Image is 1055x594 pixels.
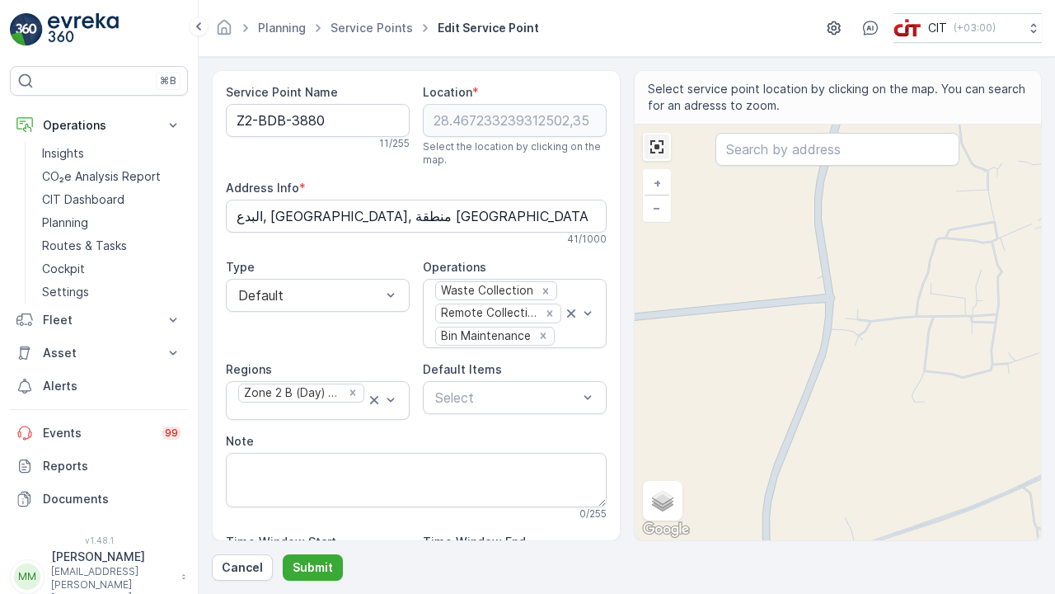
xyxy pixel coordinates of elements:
div: Remove Bin Maintenance [534,328,552,343]
p: 99 [165,427,178,440]
button: Cancel [212,554,273,581]
p: Operations [43,117,155,134]
span: Edit Service Point [434,20,542,36]
button: Fleet [10,304,188,337]
div: Remove Remote Collection [541,306,559,321]
label: Regions [226,362,272,376]
button: Asset [10,337,188,370]
span: + [654,176,661,190]
p: Select [435,388,578,408]
img: cit-logo_pOk6rL0.png [893,19,921,37]
a: CIT Dashboard [35,188,188,211]
p: 11 / 255 [379,137,410,150]
p: Planning [42,214,88,231]
div: Zone 2 B (Day) - V 2.0 [239,384,343,402]
label: Operations [423,260,486,274]
a: CO₂e Analysis Report [35,165,188,188]
p: Documents [43,491,181,507]
a: Cockpit [35,257,188,280]
div: Remove Zone 2 B (Day) - V 2.0 [344,385,362,400]
p: Settings [42,284,89,300]
span: v 1.48.1 [10,535,188,545]
button: Operations [10,109,188,142]
p: Events [43,425,152,441]
a: Documents [10,483,188,516]
label: Default Items [423,362,502,376]
button: Submit [283,554,343,581]
p: CO₂e Analysis Report [42,168,161,185]
a: Insights [35,142,188,165]
img: Google [639,519,693,540]
img: logo_light-DOdMpM7g.png [48,13,119,46]
label: Type [226,260,255,274]
div: Bin Maintenance [436,328,533,345]
span: Select service point location by clicking on the map. You can search for an adresss to zoom. [648,81,1029,114]
p: CIT [928,20,947,36]
a: Planning [258,21,306,35]
p: ⌘B [160,74,176,87]
p: 41 / 1000 [567,233,607,246]
a: Reports [10,450,188,483]
p: Cockpit [42,261,85,277]
a: Events99 [10,417,188,450]
p: CIT Dashboard [42,191,124,208]
a: Service Points [331,21,413,35]
a: Zoom Out [645,196,669,220]
a: Open this area in Google Maps (opens a new window) [639,519,693,540]
p: Reports [43,458,181,474]
a: Alerts [10,370,188,403]
label: Service Point Name [226,85,338,99]
div: Waste Collection [436,282,536,299]
div: MM [14,563,40,590]
p: Alerts [43,378,181,394]
a: Routes & Tasks [35,234,188,257]
input: Search by address [715,133,959,166]
p: Fleet [43,312,155,328]
label: Address Info [226,181,299,195]
div: Remote Collection [436,304,540,322]
a: Exit Fullscreen [645,134,669,159]
p: Submit [293,559,333,576]
button: CIT(+03:00) [893,13,1042,43]
img: logo [10,13,43,46]
p: 0 / 255 [579,507,607,521]
p: Cancel [222,559,263,576]
a: Zoom In [645,171,669,196]
a: Homepage [215,25,233,39]
p: Asset [43,345,155,361]
p: ( +03:00 ) [954,21,996,35]
a: Layers [645,483,681,519]
a: Settings [35,280,188,304]
p: Insights [42,145,84,162]
p: [PERSON_NAME] [51,549,173,565]
label: Note [226,434,254,448]
label: Location [423,85,472,99]
span: − [653,200,661,214]
a: Planning [35,211,188,234]
p: Routes & Tasks [42,238,127,254]
div: Remove Waste Collection [537,284,555,299]
label: Time Window End [423,535,526,549]
span: Select the location by clicking on the map. [423,140,607,167]
label: Time Window Start [226,535,336,549]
